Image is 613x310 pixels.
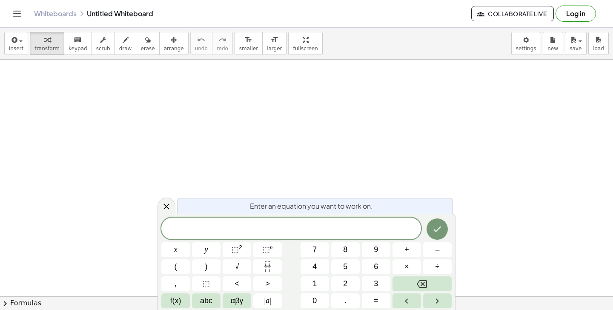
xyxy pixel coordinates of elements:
[195,46,208,52] span: undo
[343,278,347,290] span: 2
[253,242,282,257] button: Superscript
[34,46,60,52] span: transform
[205,261,208,273] span: )
[288,32,322,55] button: fullscreen
[344,295,347,307] span: .
[10,7,24,20] button: Toggle navigation
[331,276,360,291] button: 2
[64,32,92,55] button: keyboardkeypad
[374,261,378,273] span: 6
[374,295,378,307] span: =
[253,293,282,308] button: Absolute value
[231,295,243,307] span: αβγ
[250,201,373,211] span: Enter an equation you want to work on.
[427,218,448,240] button: Done
[223,259,251,274] button: Square root
[69,46,87,52] span: keypad
[4,32,28,55] button: insert
[331,259,360,274] button: 5
[331,293,360,308] button: .
[170,295,181,307] span: f(x)
[212,32,233,55] button: redoredo
[136,32,159,55] button: erase
[331,242,360,257] button: 8
[192,276,221,291] button: Placeholder
[235,32,263,55] button: format_sizesmaller
[140,46,155,52] span: erase
[471,6,554,21] button: Collaborate Live
[565,32,587,55] button: save
[423,259,452,274] button: Divide
[392,293,421,308] button: Left arrow
[218,35,226,45] i: redo
[374,278,378,290] span: 3
[312,244,317,255] span: 7
[190,32,212,55] button: undoundo
[161,259,190,274] button: (
[223,242,251,257] button: Squared
[362,293,390,308] button: Equals
[301,259,329,274] button: 4
[217,46,228,52] span: redo
[312,278,317,290] span: 1
[362,276,390,291] button: 3
[269,296,271,305] span: |
[161,242,190,257] button: x
[547,46,558,52] span: new
[478,10,547,17] span: Collaborate Live
[174,244,178,255] span: x
[435,244,439,255] span: –
[362,259,390,274] button: 6
[293,46,318,52] span: fullscreen
[119,46,132,52] span: draw
[511,32,541,55] button: settings
[192,259,221,274] button: )
[159,32,189,55] button: arrange
[362,242,390,257] button: 9
[223,276,251,291] button: Less than
[301,276,329,291] button: 1
[235,278,239,290] span: <
[244,35,252,45] i: format_size
[301,293,329,308] button: 0
[161,276,190,291] button: ,
[392,242,421,257] button: Plus
[9,46,23,52] span: insert
[34,9,77,18] a: Whiteboards
[343,261,347,273] span: 5
[556,6,596,22] button: Log in
[392,259,421,274] button: Times
[232,245,239,254] span: ⬚
[239,244,242,250] sup: 2
[115,32,137,55] button: draw
[200,295,212,307] span: abc
[423,293,452,308] button: Right arrow
[593,46,604,52] span: load
[264,295,271,307] span: a
[312,295,317,307] span: 0
[270,35,278,45] i: format_size
[264,296,266,305] span: |
[239,46,258,52] span: smaller
[374,244,378,255] span: 9
[192,293,221,308] button: Alphabet
[253,276,282,291] button: Greater than
[435,261,440,273] span: ÷
[404,261,409,273] span: ×
[516,46,536,52] span: settings
[267,46,282,52] span: larger
[175,278,177,290] span: ,
[265,278,270,290] span: >
[570,46,581,52] span: save
[192,242,221,257] button: y
[588,32,609,55] button: load
[343,244,347,255] span: 8
[203,278,210,290] span: ⬚
[235,261,239,273] span: √
[92,32,115,55] button: scrub
[262,32,286,55] button: format_sizelarger
[30,32,64,55] button: transform
[263,245,270,254] span: ⬚
[301,242,329,257] button: 7
[175,261,177,273] span: (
